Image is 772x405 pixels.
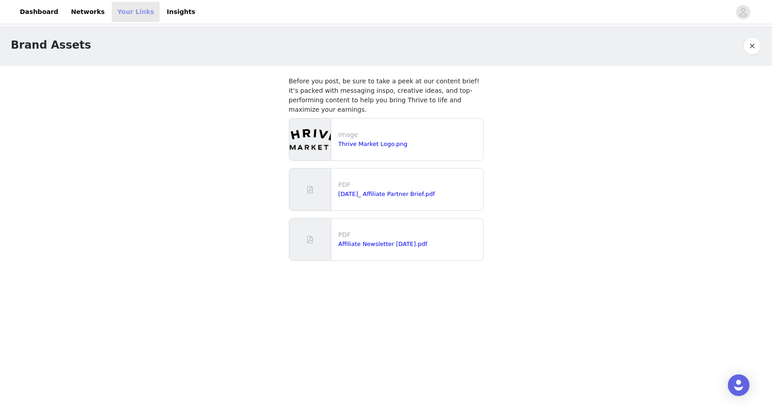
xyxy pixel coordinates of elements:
[338,241,427,247] a: Affiliate Newsletter [DATE].pdf
[338,230,480,240] p: PDF
[728,374,749,396] div: Open Intercom Messenger
[112,2,160,22] a: Your Links
[338,141,408,147] a: Thrive Market Logo.png
[14,2,64,22] a: Dashboard
[65,2,110,22] a: Networks
[161,2,201,22] a: Insights
[338,191,435,197] a: [DATE]_ Affiliate Partner Brief.pdf
[338,130,480,140] p: Image
[289,118,331,160] img: file
[338,180,480,190] p: PDF
[11,37,91,53] h1: Brand Assets
[739,5,747,19] div: avatar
